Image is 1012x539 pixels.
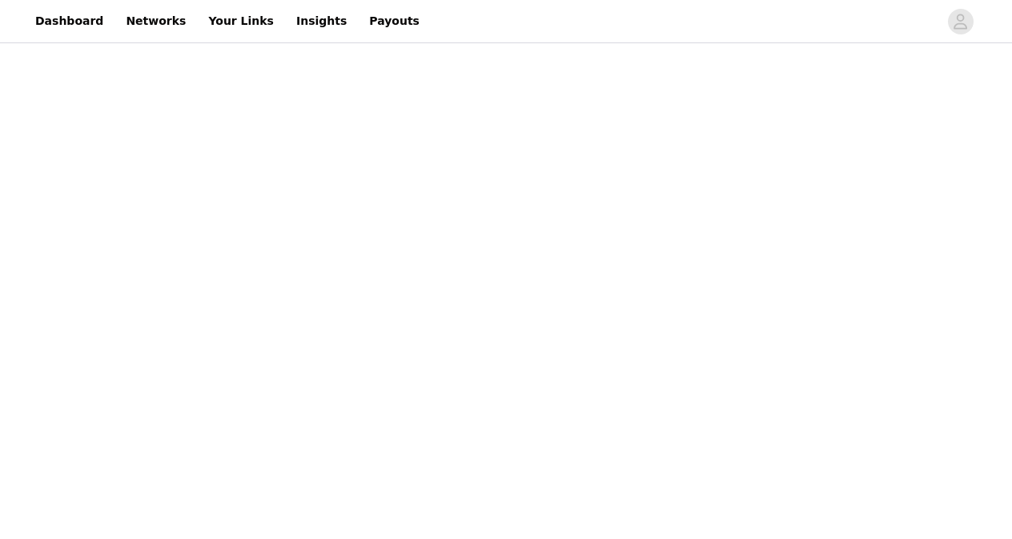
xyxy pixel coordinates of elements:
a: Payouts [359,3,429,39]
a: Your Links [199,3,283,39]
div: avatar [953,9,968,34]
a: Networks [116,3,195,39]
a: Dashboard [26,3,113,39]
a: Insights [287,3,356,39]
